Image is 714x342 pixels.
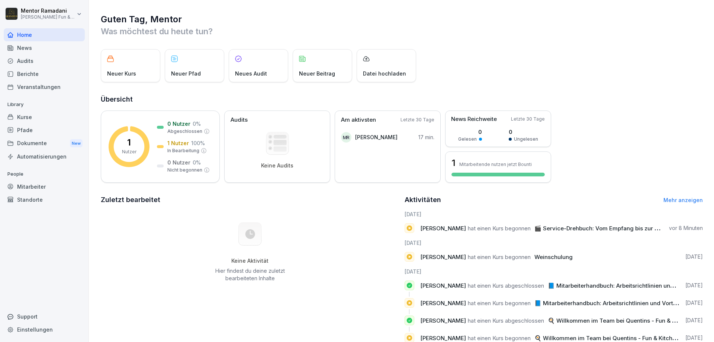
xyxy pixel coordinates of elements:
h3: 1 [451,157,456,169]
p: Audits [231,116,248,124]
a: Kurse [4,111,85,124]
p: 100 % [191,139,205,147]
span: hat einen Kurs abgeschlossen [468,282,544,289]
p: Neuer Kurs [107,70,136,77]
span: 🎬 Service-Drehbuch: Vom Empfang bis zur Verabschiedung [534,225,699,232]
span: hat einen Kurs begonnen [468,300,531,307]
span: [PERSON_NAME] [420,253,466,261]
span: [PERSON_NAME] [420,317,466,324]
h5: Keine Aktivität [212,258,287,264]
h2: Zuletzt bearbeitet [101,195,399,205]
div: Dokumente [4,137,85,150]
a: Standorte [4,193,85,206]
p: 0 % [193,120,201,128]
p: [PERSON_NAME] Fun & Kitchen [21,15,75,20]
span: 📘 Mitarbeiterhandbuch: Arbeitsrichtlinien und Vorteile [534,300,683,307]
p: Nicht begonnen [167,167,202,173]
span: 📘 Mitarbeiterhandbuch: Arbeitsrichtlinien und Vorteile [548,282,696,289]
h6: [DATE] [405,239,703,247]
a: News [4,41,85,54]
p: Letzte 30 Tage [511,116,545,122]
span: [PERSON_NAME] [420,300,466,307]
p: [DATE] [685,299,703,307]
p: Mentor Ramadani [21,8,75,14]
p: People [4,168,85,180]
h2: Übersicht [101,94,703,105]
a: Mehr anzeigen [663,197,703,203]
p: [DATE] [685,282,703,289]
p: In Bearbeitung [167,147,199,154]
p: Neuer Beitrag [299,70,335,77]
a: Pfade [4,124,85,137]
a: Home [4,28,85,41]
h6: [DATE] [405,268,703,275]
a: Veranstaltungen [4,80,85,93]
p: Am aktivsten [341,116,376,124]
a: Berichte [4,67,85,80]
a: DokumenteNew [4,137,85,150]
p: Abgeschlossen [167,128,202,135]
p: Gelesen [458,136,477,143]
p: Neues Audit [235,70,267,77]
p: 0 Nutzer [167,159,190,166]
p: Was möchtest du heute tun? [101,25,703,37]
p: vor 8 Minuten [669,224,703,232]
p: 0 % [193,159,201,166]
span: Weinschulung [534,253,573,261]
p: Mitarbeitende nutzen jetzt Bounti [459,162,532,167]
a: Einstellungen [4,323,85,336]
p: Library [4,99,85,111]
h1: Guten Tag, Mentor [101,13,703,25]
span: hat einen Kurs begonnen [468,225,531,232]
p: Letzte 30 Tage [401,116,434,123]
span: [PERSON_NAME] [420,282,466,289]
p: Keine Audits [261,162,293,169]
span: 🍳 Willkommen im Team bei Quentins - Fun & Kitchen [534,335,679,342]
h6: [DATE] [405,210,703,218]
p: 1 Nutzer [167,139,189,147]
p: [DATE] [685,317,703,324]
p: 17 min. [418,133,434,141]
span: [PERSON_NAME] [420,225,466,232]
p: 0 [509,128,538,136]
p: Neuer Pfad [171,70,201,77]
span: hat einen Kurs abgeschlossen [468,317,544,324]
p: Hier findest du deine zuletzt bearbeiteten Inhalte [212,267,287,282]
a: Automatisierungen [4,150,85,163]
p: 1 [127,138,131,147]
span: [PERSON_NAME] [420,335,466,342]
h2: Aktivitäten [405,195,441,205]
p: [PERSON_NAME] [355,133,398,141]
div: MR [341,132,351,143]
span: hat einen Kurs begonnen [468,253,531,261]
p: 0 [458,128,482,136]
div: Support [4,310,85,323]
p: Nutzer [122,148,136,155]
p: [DATE] [685,334,703,342]
p: Datei hochladen [363,70,406,77]
span: 🍳 Willkommen im Team bei Quentins - Fun & Kitchen [548,317,692,324]
a: Audits [4,54,85,67]
p: 0 Nutzer [167,120,190,128]
div: New [70,139,83,148]
a: Mitarbeiter [4,180,85,193]
span: hat einen Kurs begonnen [468,335,531,342]
p: News Reichweite [451,115,497,124]
p: Ungelesen [514,136,538,143]
p: [DATE] [685,253,703,261]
